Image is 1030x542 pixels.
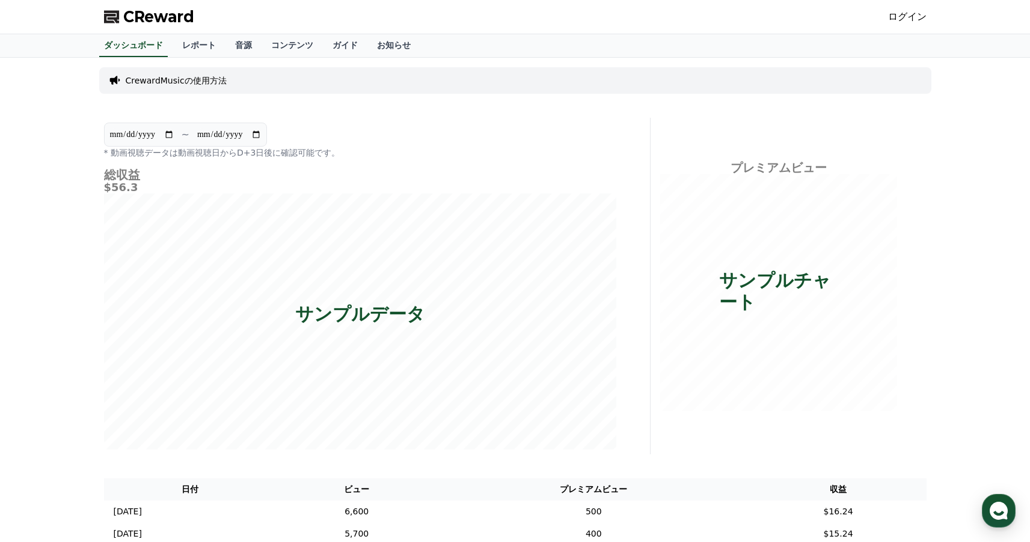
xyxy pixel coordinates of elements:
[123,7,194,26] span: CReward
[4,381,79,411] a: Home
[31,399,52,409] span: Home
[437,501,750,523] td: 500
[114,505,142,518] p: [DATE]
[750,478,927,501] th: 収益
[99,34,168,57] a: ダッシュボード
[225,34,262,57] a: 音源
[262,34,323,57] a: コンテンツ
[276,501,437,523] td: 6,600
[660,161,898,174] h4: プレミアムビュー
[888,10,927,24] a: ログイン
[104,181,616,193] h5: $56.3
[367,34,420,57] a: お知らせ
[104,168,616,181] h4: 総収益
[104,478,277,501] th: 日付
[173,34,225,57] a: レポート
[323,34,367,57] a: ガイド
[750,501,927,523] td: $16.24
[79,381,155,411] a: Messages
[178,399,207,409] span: Settings
[114,528,142,540] p: [DATE]
[719,269,838,312] p: サンプルチャート
[104,7,194,26] a: CReward
[437,478,750,501] th: プレミアムビュー
[100,400,135,409] span: Messages
[155,381,231,411] a: Settings
[276,478,437,501] th: ビュー
[104,147,616,159] p: * 動画視聴データは動画視聴日からD+3日後に確認可能です。
[295,303,425,324] p: サンプルデータ
[126,75,227,87] a: CrewardMusicの使用方法
[182,127,189,142] p: ~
